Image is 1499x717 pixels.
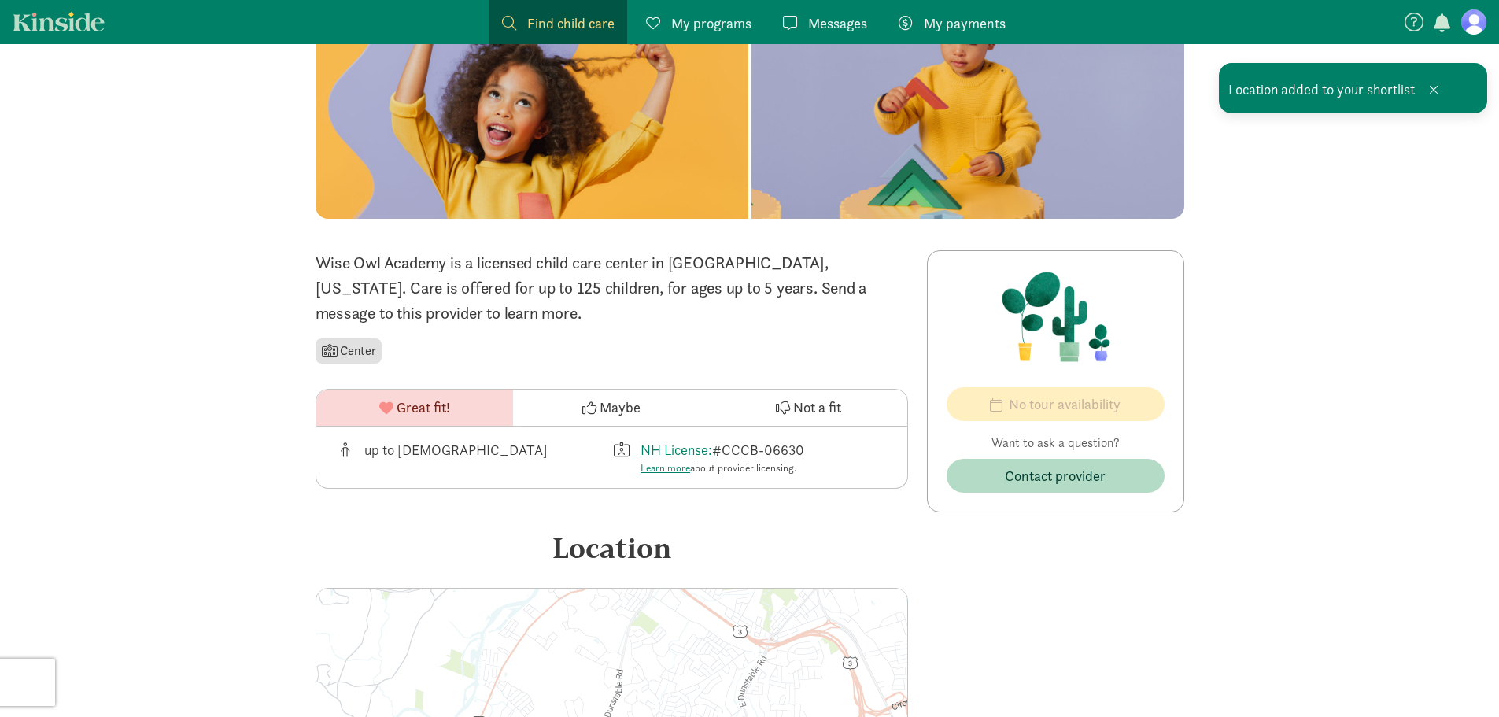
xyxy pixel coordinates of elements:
[513,390,710,426] button: Maybe
[397,397,450,418] span: Great fit!
[641,461,690,475] a: Learn more
[671,13,751,34] span: My programs
[364,439,548,476] div: up to [DEMOGRAPHIC_DATA]
[1005,465,1106,486] span: Contact provider
[641,439,804,476] div: #CCCB-06630
[611,439,888,476] div: License number
[710,390,906,426] button: Not a fit
[947,387,1165,421] button: No tour availability
[13,12,105,31] a: Kinside
[947,459,1165,493] button: Contact provider
[1219,63,1487,113] div: Location added to your shortlist
[947,434,1165,453] p: Want to ask a question?
[641,460,804,476] div: about provider licensing.
[527,13,615,34] span: Find child care
[316,390,513,426] button: Great fit!
[335,439,612,476] div: Age range for children that this provider cares for
[316,527,908,569] div: Location
[316,250,908,326] p: Wise Owl Academy is a licensed child care center in [GEOGRAPHIC_DATA], [US_STATE]. Care is offere...
[924,13,1006,34] span: My payments
[600,397,641,418] span: Maybe
[793,397,841,418] span: Not a fit
[641,441,712,459] a: NH License:
[316,338,382,364] li: Center
[808,13,867,34] span: Messages
[1009,394,1121,415] span: No tour availability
